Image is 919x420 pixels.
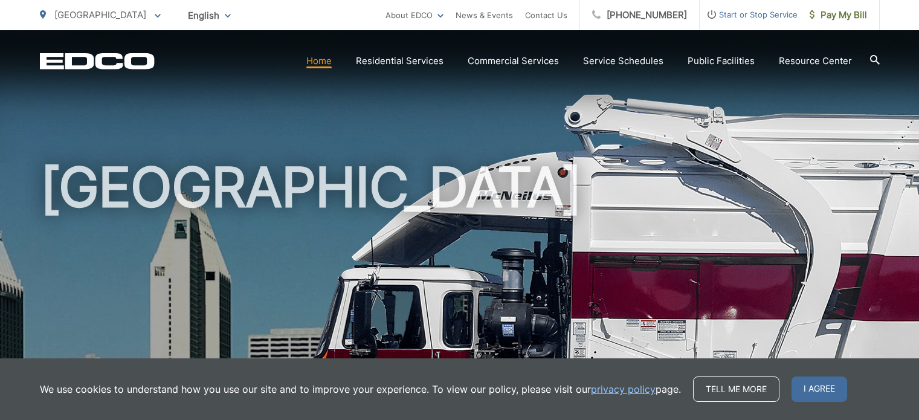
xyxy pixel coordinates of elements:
[525,8,567,22] a: Contact Us
[54,9,146,21] span: [GEOGRAPHIC_DATA]
[356,54,443,68] a: Residential Services
[693,376,779,402] a: Tell me more
[792,376,847,402] span: I agree
[591,382,656,396] a: privacy policy
[40,382,681,396] p: We use cookies to understand how you use our site and to improve your experience. To view our pol...
[40,53,155,69] a: EDCD logo. Return to the homepage.
[385,8,443,22] a: About EDCO
[179,5,240,26] span: English
[688,54,755,68] a: Public Facilities
[810,8,867,22] span: Pay My Bill
[583,54,663,68] a: Service Schedules
[456,8,513,22] a: News & Events
[779,54,852,68] a: Resource Center
[306,54,332,68] a: Home
[468,54,559,68] a: Commercial Services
